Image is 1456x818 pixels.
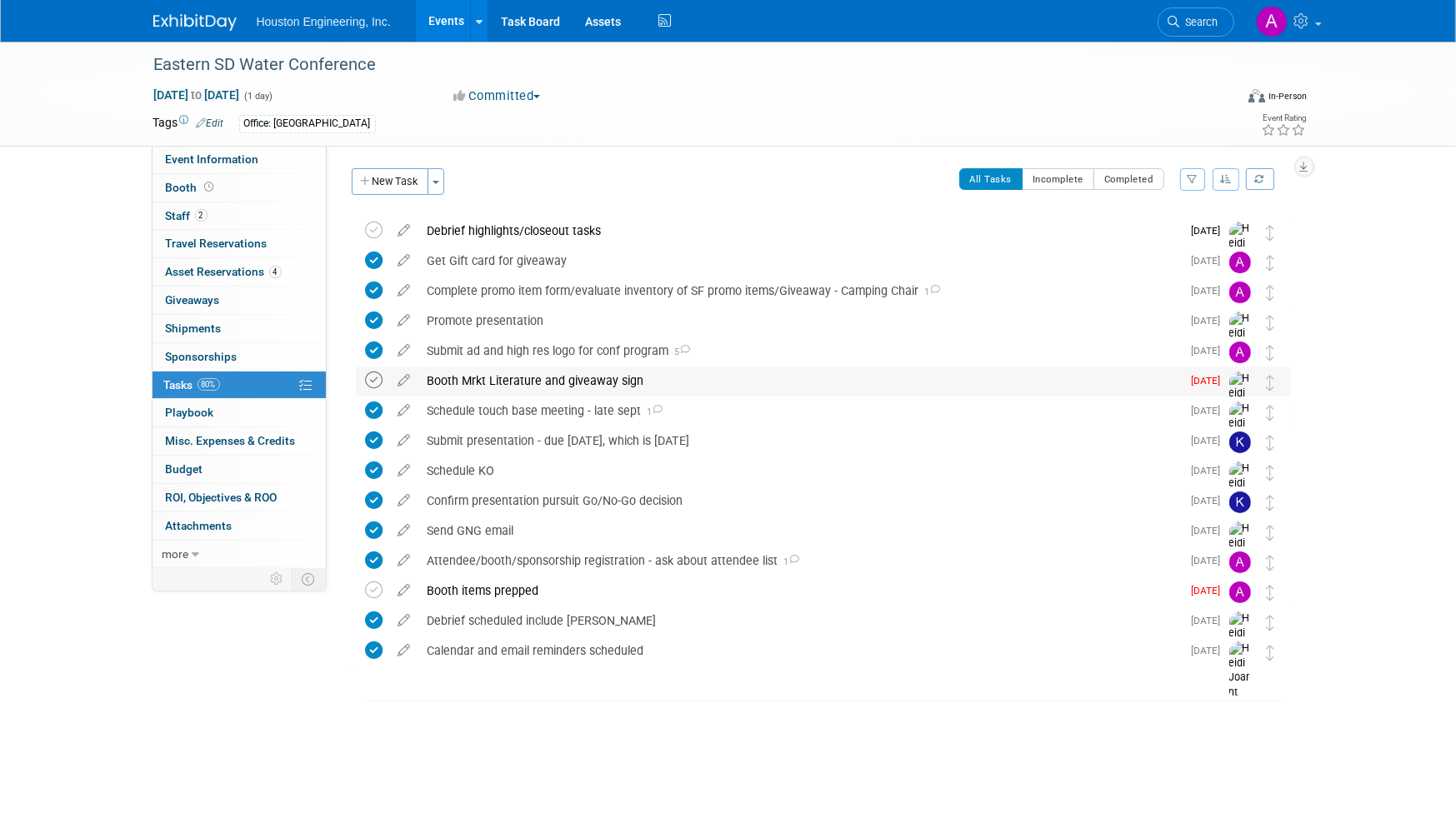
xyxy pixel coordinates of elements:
i: Move task [1267,345,1275,361]
span: Search [1180,16,1218,28]
span: [DATE] [DATE] [153,87,241,102]
td: Personalize Event Tab Strip [263,568,293,590]
span: [DATE] [1192,585,1229,596]
span: [DATE] [1192,375,1229,387]
td: Tags [153,114,224,133]
a: Travel Reservations [153,230,326,257]
div: In-Person [1268,90,1307,102]
i: Move task [1267,555,1275,571]
img: ExhibitDay [153,14,237,31]
a: Edit [197,117,224,129]
span: Booth [166,181,218,194]
a: edit [390,253,419,268]
span: Booth not reserved yet [202,181,218,193]
span: Giveaways [166,293,220,307]
button: All Tasks [959,168,1023,190]
span: 5 [669,347,691,357]
button: Incomplete [1022,168,1094,190]
img: Heidi Joarnt [1229,402,1254,461]
a: edit [390,403,419,418]
img: Heidi Joarnt [1229,312,1254,371]
img: Ali Ringheimer [1229,252,1251,273]
a: edit [390,283,419,298]
div: Calendar and email reminders scheduled [419,636,1182,665]
span: 1 [919,287,941,297]
i: Move task [1267,525,1275,541]
img: Heidi Joarnt [1229,521,1254,581]
div: Event Format [1136,87,1308,112]
i: Move task [1267,435,1275,451]
a: edit [390,313,419,328]
a: edit [390,493,419,508]
img: Kyle Werning [1229,491,1251,513]
i: Move task [1267,465,1275,481]
a: Staff2 [153,202,326,230]
span: ROI, Objectives & ROO [166,491,278,504]
div: Confirm presentation pursuit Go/No-Go decision [419,486,1182,515]
span: 4 [269,266,282,278]
img: Ali Ringheimer [1256,6,1288,37]
img: Heidi Joarnt [1229,611,1254,671]
span: 1 [778,556,800,567]
img: Heidi Joarnt [1229,372,1254,431]
div: Debrief scheduled include [PERSON_NAME] [419,606,1182,635]
a: edit [390,583,419,598]
a: more [153,541,326,568]
i: Move task [1267,645,1275,661]
button: Committed [448,87,547,105]
span: Sponsorships [166,350,238,363]
a: Sponsorships [153,343,326,371]
div: Get Gift card for giveaway [419,247,1182,275]
i: Move task [1267,615,1275,631]
span: [DATE] [1192,315,1229,327]
a: edit [390,643,419,658]
a: Shipments [153,315,326,342]
a: edit [390,463,419,478]
button: Completed [1093,168,1164,190]
i: Move task [1267,585,1275,601]
i: Move task [1267,375,1275,391]
span: to [189,88,205,102]
span: [DATE] [1192,645,1229,656]
span: Tasks [164,378,220,392]
i: Move task [1267,495,1275,511]
span: [DATE] [1192,345,1229,357]
a: Tasks80% [153,372,326,399]
i: Move task [1267,255,1275,271]
div: Submit presentation - due [DATE], which is [DATE] [419,426,1182,455]
span: (1 day) [243,91,273,102]
div: Schedule touch base meeting - late sept [419,397,1182,425]
img: Heidi Joarnt [1229,461,1254,521]
span: [DATE] [1192,405,1229,416]
a: Search [1158,7,1234,37]
img: Ali Ringheimer [1229,551,1251,573]
a: edit [390,523,419,538]
img: Heidi Joarnt [1229,641,1254,701]
a: edit [390,613,419,628]
a: edit [390,223,419,238]
a: Giveaways [153,287,326,314]
img: Heidi Joarnt [1229,222,1254,281]
img: Ali Ringheimer [1229,581,1251,603]
a: ROI, Objectives & ROO [153,484,326,511]
span: [DATE] [1192,555,1229,566]
span: Asset Reservations [166,265,282,278]
a: Booth [153,174,326,202]
div: Event Rating [1261,114,1306,122]
span: Misc. Expenses & Credits [166,434,296,447]
td: Toggle Event Tabs [292,568,326,590]
div: Send GNG email [419,516,1182,545]
span: Staff [166,209,208,222]
a: Playbook [153,399,326,426]
span: more [163,547,189,561]
span: Budget [166,462,203,476]
div: Schedule KO [419,456,1182,485]
a: Budget [153,456,326,483]
span: [DATE] [1192,615,1229,626]
img: Ali Ringheimer [1229,282,1251,303]
span: 2 [195,209,208,222]
div: Attendee/booth/sponsorship registration - ask about attendee list [419,546,1182,575]
a: Refresh [1246,168,1274,190]
div: Promote presentation [419,307,1182,335]
span: Shipments [166,322,222,335]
